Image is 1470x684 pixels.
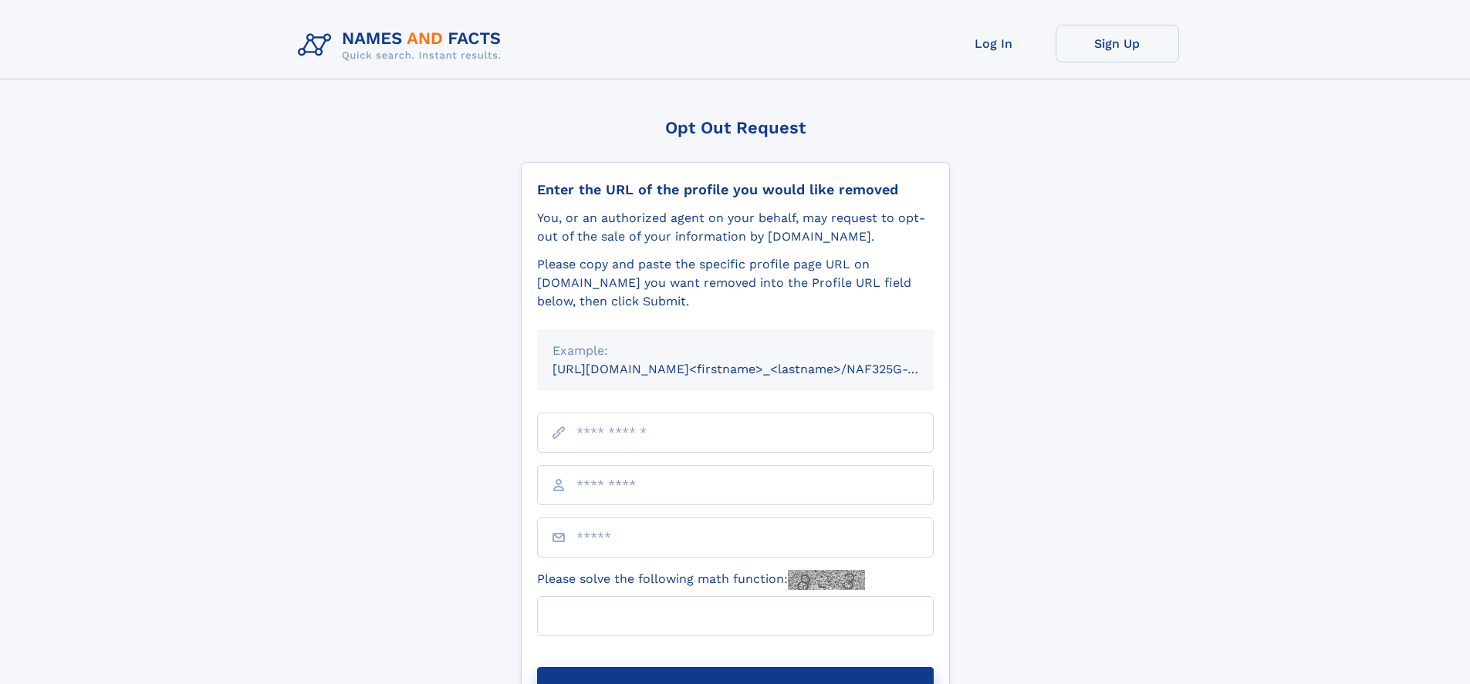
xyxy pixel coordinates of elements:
[537,570,865,590] label: Please solve the following math function:
[537,181,934,198] div: Enter the URL of the profile you would like removed
[292,25,514,66] img: Logo Names and Facts
[553,342,918,360] div: Example:
[553,362,963,376] small: [URL][DOMAIN_NAME]<firstname>_<lastname>/NAF325G-xxxxxxxx
[521,118,950,137] div: Opt Out Request
[932,25,1056,62] a: Log In
[537,255,934,311] div: Please copy and paste the specific profile page URL on [DOMAIN_NAME] you want removed into the Pr...
[1056,25,1179,62] a: Sign Up
[537,209,934,246] div: You, or an authorized agent on your behalf, may request to opt-out of the sale of your informatio...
